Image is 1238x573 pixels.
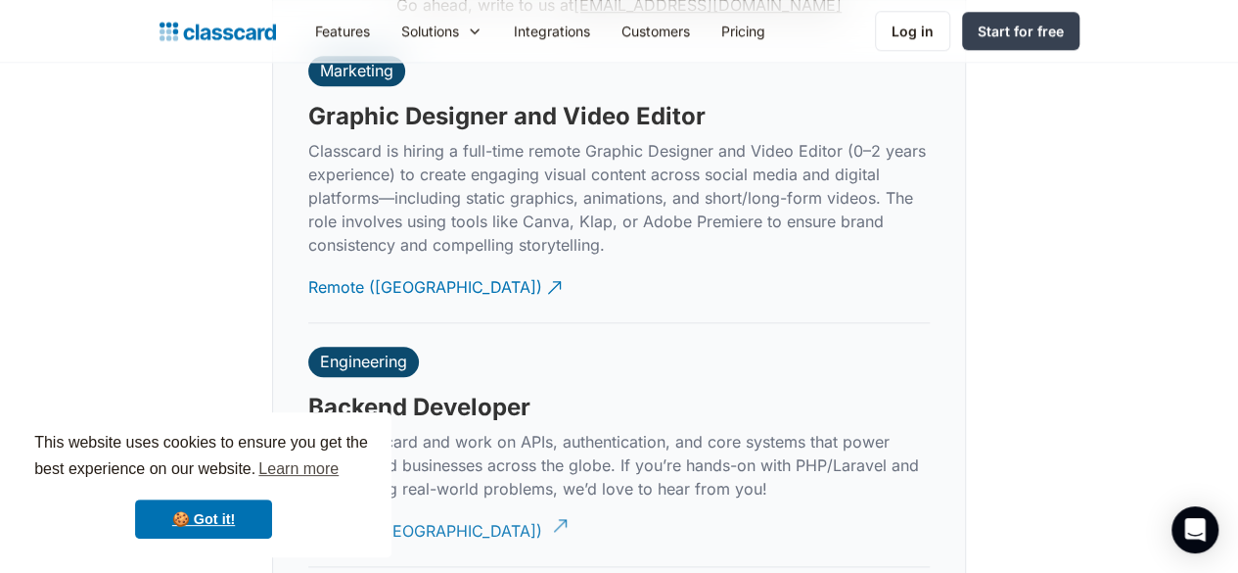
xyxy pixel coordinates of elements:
[255,454,342,484] a: learn more about cookies
[606,9,706,53] a: Customers
[875,11,950,51] a: Log in
[962,12,1079,50] a: Start for free
[308,139,930,257] p: Classcard is hiring a full-time remote Graphic Designer and Video Editor (0–2 years experience) t...
[308,261,542,299] div: Remote ([GEOGRAPHIC_DATA])
[299,9,386,53] a: Features
[308,393,530,422] h3: Backend Developer
[34,431,373,484] span: This website uses cookies to ensure you get the best experience on our website.
[320,61,393,80] div: Marketing
[386,9,498,53] div: Solutions
[308,261,565,314] a: Remote ([GEOGRAPHIC_DATA])
[401,21,459,41] div: Solutions
[498,9,606,53] a: Integrations
[308,102,706,131] h3: Graphic Designer and Video Editor
[892,21,934,41] div: Log in
[1171,506,1218,553] div: Open Intercom Messenger
[308,504,542,543] div: Remote ([GEOGRAPHIC_DATA])
[308,504,565,558] a: Remote ([GEOGRAPHIC_DATA])
[706,9,781,53] a: Pricing
[160,18,276,45] a: home
[135,500,272,539] a: dismiss cookie message
[308,430,930,501] p: Join Classcard and work on APIs, authentication, and core systems that power class-based business...
[978,21,1064,41] div: Start for free
[16,412,391,557] div: cookieconsent
[320,352,407,371] div: Engineering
